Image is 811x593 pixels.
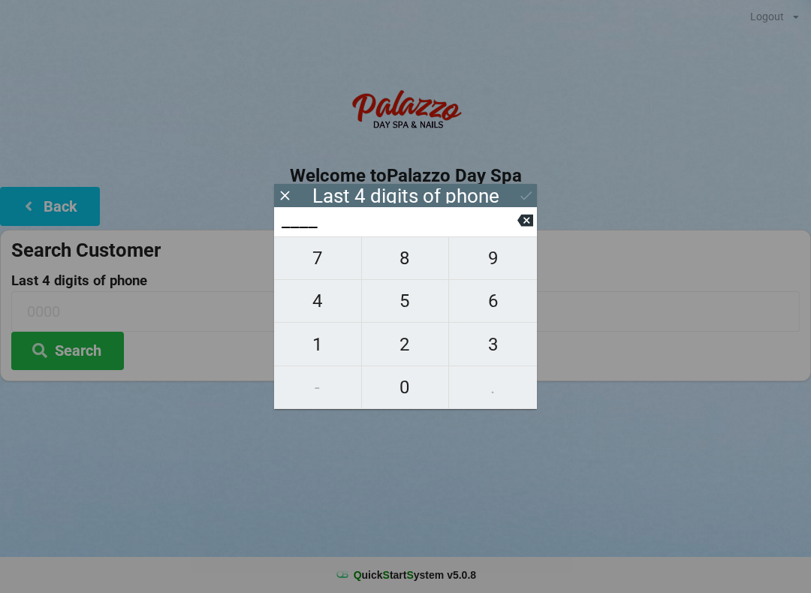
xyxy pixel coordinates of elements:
button: 7 [274,236,362,280]
button: 5 [362,280,450,323]
button: 9 [449,236,537,280]
span: 9 [449,242,537,274]
span: 7 [274,242,361,274]
button: 4 [274,280,362,323]
button: 3 [449,323,537,366]
button: 2 [362,323,450,366]
button: 1 [274,323,362,366]
span: 0 [362,372,449,403]
span: 4 [274,285,361,317]
span: 2 [362,329,449,360]
button: 6 [449,280,537,323]
button: 8 [362,236,450,280]
button: 0 [362,366,450,409]
span: 6 [449,285,537,317]
div: Last 4 digits of phone [312,188,499,203]
span: 1 [274,329,361,360]
span: 5 [362,285,449,317]
span: 8 [362,242,449,274]
span: 3 [449,329,537,360]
